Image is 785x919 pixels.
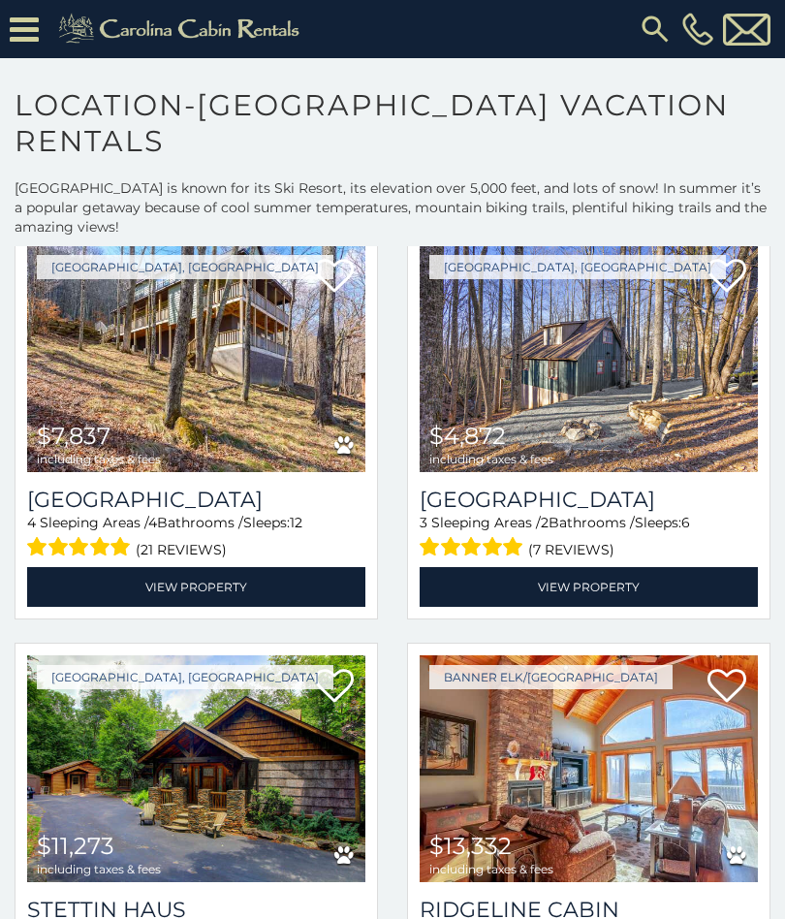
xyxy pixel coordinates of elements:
[315,667,354,708] a: Add to favorites
[420,487,758,513] h3: Mountain Abbey
[420,487,758,513] a: [GEOGRAPHIC_DATA]
[27,245,365,472] a: Slopeside Lodge $7,837 including taxes & fees
[27,245,365,472] img: Slopeside Lodge
[429,422,506,450] span: $4,872
[429,255,726,279] a: [GEOGRAPHIC_DATA], [GEOGRAPHIC_DATA]
[27,513,365,562] div: Sleeping Areas / Bathrooms / Sleeps:
[429,453,553,465] span: including taxes & fees
[27,567,365,607] a: View Property
[420,655,758,882] a: Ridgeline Cabin $13,332 including taxes & fees
[638,12,673,47] img: search-regular.svg
[37,255,333,279] a: [GEOGRAPHIC_DATA], [GEOGRAPHIC_DATA]
[37,453,161,465] span: including taxes & fees
[420,567,758,607] a: View Property
[707,667,746,708] a: Add to favorites
[37,832,114,860] span: $11,273
[541,514,549,531] span: 2
[707,257,746,298] a: Add to favorites
[48,10,316,48] img: Khaki-logo.png
[420,513,758,562] div: Sleeping Areas / Bathrooms / Sleeps:
[27,655,365,882] img: Stettin Haus
[429,665,673,689] a: Banner Elk/[GEOGRAPHIC_DATA]
[37,863,161,875] span: including taxes & fees
[27,514,36,531] span: 4
[420,245,758,472] img: Mountain Abbey
[420,245,758,472] a: Mountain Abbey $4,872 including taxes & fees
[27,487,365,513] h3: Slopeside Lodge
[420,514,427,531] span: 3
[429,863,553,875] span: including taxes & fees
[37,422,110,450] span: $7,837
[528,537,614,562] span: (7 reviews)
[27,655,365,882] a: Stettin Haus $11,273 including taxes & fees
[136,537,227,562] span: (21 reviews)
[429,832,512,860] span: $13,332
[27,487,365,513] a: [GEOGRAPHIC_DATA]
[677,13,718,46] a: [PHONE_NUMBER]
[420,655,758,882] img: Ridgeline Cabin
[681,514,690,531] span: 6
[315,257,354,298] a: Add to favorites
[148,514,157,531] span: 4
[37,665,333,689] a: [GEOGRAPHIC_DATA], [GEOGRAPHIC_DATA]
[290,514,302,531] span: 12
